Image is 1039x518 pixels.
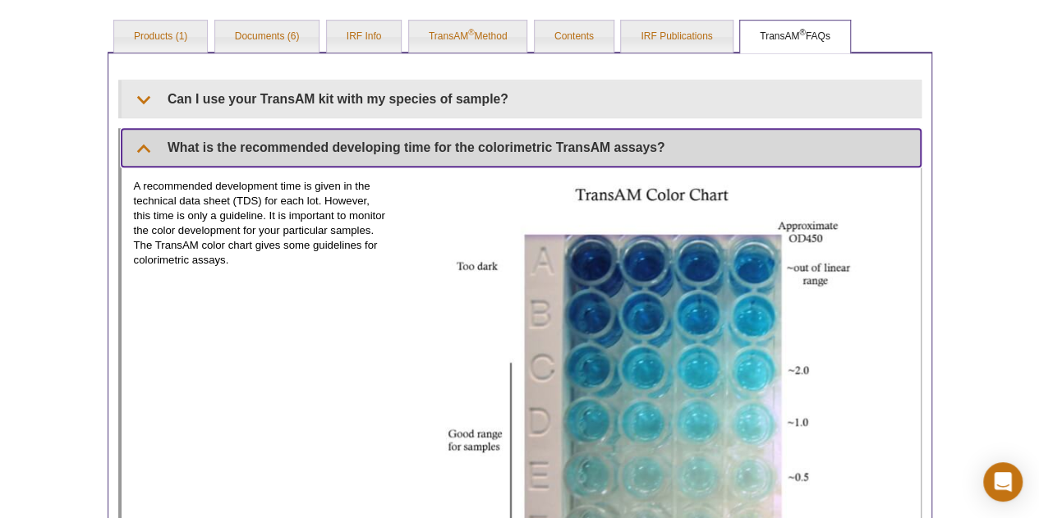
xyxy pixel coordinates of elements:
[740,21,850,53] a: TransAM®FAQs
[122,80,921,117] summary: Can I use your TransAM kit with my species of sample?
[215,21,320,53] a: Documents (6)
[114,21,207,53] a: Products (1)
[799,28,805,37] sup: ®
[983,462,1023,502] div: Open Intercom Messenger
[621,21,732,53] a: IRF Publications
[468,28,474,37] sup: ®
[134,179,388,268] p: A recommended development time is given in the technical data sheet (TDS) for each lot. However, ...
[535,21,614,53] a: Contents
[327,21,402,53] a: IRF Info
[122,129,921,166] summary: What is the recommended developing time for the colorimetric TransAM assays?
[409,21,527,53] a: TransAM®Method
